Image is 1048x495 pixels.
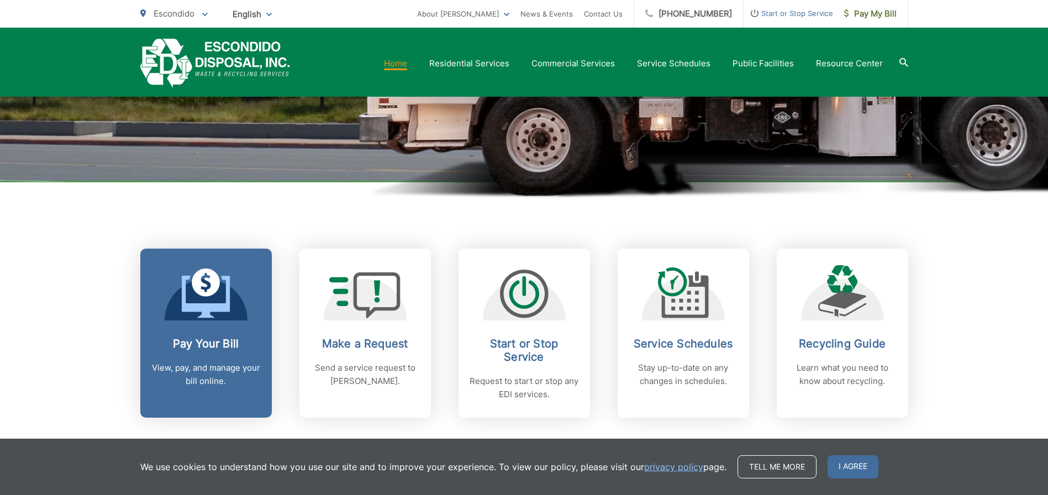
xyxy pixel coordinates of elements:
h2: Start or Stop Service [470,337,579,364]
a: Public Facilities [733,57,794,70]
a: privacy policy [644,460,703,473]
p: View, pay, and manage your bill online. [151,361,261,388]
a: Recycling Guide Learn what you need to know about recycling. [777,249,908,418]
a: Resource Center [816,57,883,70]
a: Home [384,57,407,70]
p: Request to start or stop any EDI services. [470,375,579,401]
h2: Pay Your Bill [151,337,261,350]
a: About [PERSON_NAME] [417,7,509,20]
a: EDCD logo. Return to the homepage. [140,39,290,88]
a: Commercial Services [531,57,615,70]
a: Pay Your Bill View, pay, and manage your bill online. [140,249,272,418]
span: Escondido [154,8,194,19]
p: Stay up-to-date on any changes in schedules. [629,361,738,388]
p: We use cookies to understand how you use our site and to improve your experience. To view our pol... [140,460,726,473]
p: Learn what you need to know about recycling. [788,361,897,388]
a: Service Schedules Stay up-to-date on any changes in schedules. [618,249,749,418]
a: Service Schedules [637,57,710,70]
a: Contact Us [584,7,623,20]
span: Pay My Bill [844,7,897,20]
span: English [224,4,280,24]
h2: Make a Request [310,337,420,350]
h2: Recycling Guide [788,337,897,350]
a: Tell me more [738,455,817,478]
h2: Service Schedules [629,337,738,350]
span: I agree [828,455,878,478]
a: Make a Request Send a service request to [PERSON_NAME]. [299,249,431,418]
a: News & Events [520,7,573,20]
a: Residential Services [429,57,509,70]
p: Send a service request to [PERSON_NAME]. [310,361,420,388]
